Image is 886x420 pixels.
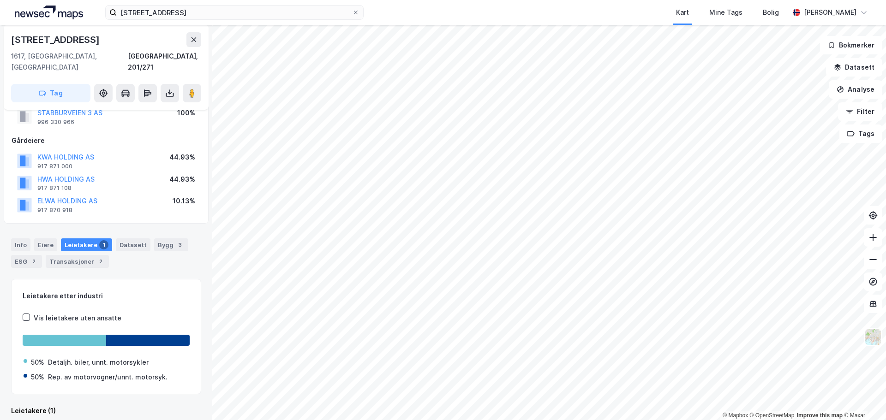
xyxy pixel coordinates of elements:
[826,58,882,77] button: Datasett
[839,124,882,143] button: Tags
[154,238,188,251] div: Bygg
[11,51,128,73] div: 1617, [GEOGRAPHIC_DATA], [GEOGRAPHIC_DATA]
[723,412,748,419] a: Mapbox
[31,357,44,368] div: 50%
[676,7,689,18] div: Kart
[750,412,795,419] a: OpenStreetMap
[37,184,72,192] div: 917 871 108
[116,238,150,251] div: Datasett
[11,238,30,251] div: Info
[37,118,74,126] div: 996 330 966
[37,207,72,214] div: 917 870 918
[12,135,201,146] div: Gårdeiere
[709,7,742,18] div: Mine Tags
[11,405,201,416] div: Leietakere (1)
[34,313,121,324] div: Vis leietakere uten ansatte
[31,372,44,383] div: 50%
[117,6,352,19] input: Søk på adresse, matrikkel, gårdeiere, leietakere eller personer
[11,84,90,102] button: Tag
[11,32,102,47] div: [STREET_ADDRESS]
[169,152,195,163] div: 44.93%
[177,107,195,118] div: 100%
[128,51,201,73] div: [GEOGRAPHIC_DATA], 201/271
[61,238,112,251] div: Leietakere
[23,290,190,302] div: Leietakere etter industri
[46,255,109,268] div: Transaksjoner
[829,80,882,99] button: Analyse
[48,357,149,368] div: Detaljh. biler, unnt. motorsykler
[175,240,185,249] div: 3
[11,255,42,268] div: ESG
[37,163,72,170] div: 917 871 000
[48,372,168,383] div: Rep. av motorvogner/unnt. motorsyk.
[804,7,856,18] div: [PERSON_NAME]
[34,238,57,251] div: Eiere
[15,6,83,19] img: logo.a4113a55bc3d86da70a041830d287a7e.svg
[96,257,105,266] div: 2
[838,102,882,121] button: Filter
[173,195,195,207] div: 10.13%
[29,257,38,266] div: 2
[864,328,882,346] img: Z
[797,412,843,419] a: Improve this map
[763,7,779,18] div: Bolig
[169,174,195,185] div: 44.93%
[820,36,882,54] button: Bokmerker
[99,240,108,249] div: 1
[840,376,886,420] iframe: Chat Widget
